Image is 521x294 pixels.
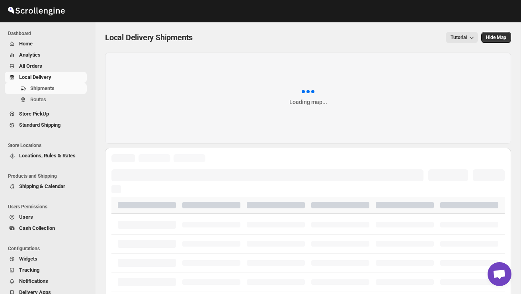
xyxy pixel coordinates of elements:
button: Analytics [5,49,87,61]
button: Widgets [5,253,87,265]
button: Notifications [5,276,87,287]
span: Analytics [19,52,41,58]
button: Routes [5,94,87,105]
span: Cash Collection [19,225,55,231]
button: Locations, Rules & Rates [5,150,87,161]
span: Dashboard [8,30,90,37]
span: Tracking [19,267,39,273]
span: Shipments [30,85,55,91]
span: Routes [30,96,46,102]
span: Configurations [8,245,90,252]
span: Products and Shipping [8,173,90,179]
span: Store Locations [8,142,90,149]
span: Users [19,214,33,220]
span: Users Permissions [8,204,90,210]
span: Store PickUp [19,111,49,117]
span: Standard Shipping [19,122,60,128]
a: Open chat [488,262,511,286]
button: Tutorial [446,32,478,43]
button: All Orders [5,61,87,72]
span: Local Delivery [19,74,51,80]
span: Locations, Rules & Rates [19,153,76,159]
div: Loading map... [289,98,327,106]
span: Hide Map [486,34,506,41]
button: Users [5,212,87,223]
span: Tutorial [451,35,467,40]
span: All Orders [19,63,42,69]
span: Home [19,41,33,47]
span: Local Delivery Shipments [105,33,193,42]
span: Widgets [19,256,37,262]
button: Tracking [5,265,87,276]
button: Home [5,38,87,49]
span: Shipping & Calendar [19,183,65,189]
button: Cash Collection [5,223,87,234]
button: Map action label [481,32,511,43]
button: Shipping & Calendar [5,181,87,192]
button: Shipments [5,83,87,94]
span: Notifications [19,278,48,284]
